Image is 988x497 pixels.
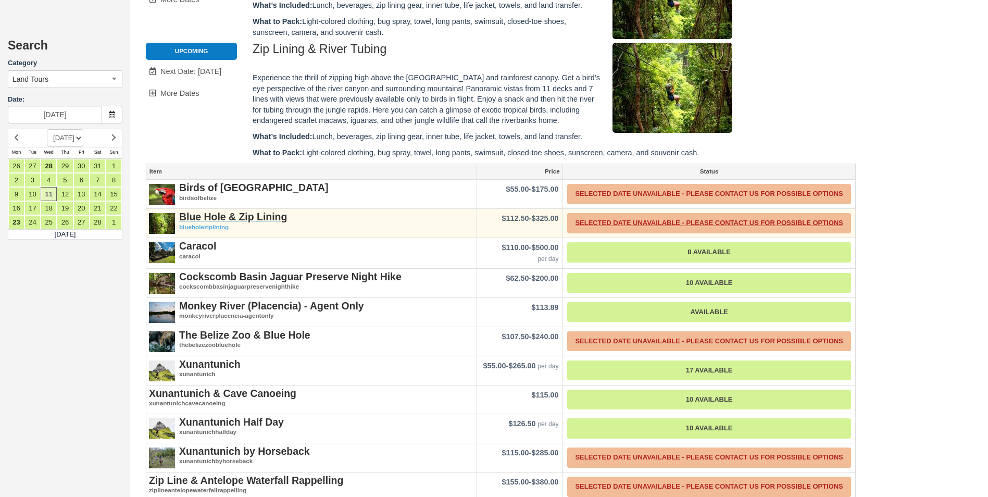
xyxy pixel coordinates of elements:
[8,229,122,240] td: [DATE]
[502,449,559,457] span: -
[179,211,287,222] strong: Blue Hole & Zip Lining
[149,457,474,466] em: xunantunichbyhorseback
[149,417,175,443] img: S287-1
[531,185,558,193] span: $175.00
[508,362,535,370] span: $265.00
[41,147,57,158] th: Wed
[146,61,237,82] a: Next Date: [DATE]
[8,147,24,158] th: Mon
[57,173,73,187] a: 5
[502,243,529,252] span: $110.00
[90,159,106,173] a: 31
[8,215,24,229] a: 23
[531,214,558,222] span: $325.00
[24,187,41,201] a: 10
[106,173,122,187] a: 8
[567,331,851,352] a: Selected Date Unavailable - Please contact us for possible options
[506,274,559,282] span: -
[149,182,474,202] a: Birds of [GEOGRAPHIC_DATA]birdsofbelize
[24,173,41,187] a: 3
[253,147,781,158] p: Light-colored clothing, bug spray, towel, long pants, swimsuit, closed-toe shoes, sunscreen, came...
[57,187,73,201] a: 12
[149,417,474,437] a: Xunantunich Half Dayxunantunichhalfday
[567,390,851,410] a: 10 Available
[106,147,122,158] th: Sun
[506,185,559,193] span: -
[90,201,106,215] a: 21
[179,182,329,193] strong: Birds of [GEOGRAPHIC_DATA]
[149,312,474,320] em: monkeyriverplacencia-agentonly
[149,194,474,203] em: birdsofbelize
[149,370,474,379] em: xunantunich
[149,271,474,291] a: Cockscomb Basin Jaguar Preserve Night Hikecockscombbasinjaguarpreservenighthike
[90,215,106,229] a: 28
[253,43,781,62] h2: Zip Lining & River Tubing
[160,67,221,76] span: Next Date: [DATE]
[149,212,175,238] img: S102-1
[502,332,529,341] span: $107.50
[73,215,90,229] a: 27
[502,449,529,457] span: $115.00
[149,182,175,208] img: S103-4
[8,70,122,88] button: Land Tours
[567,361,851,381] a: 17 Available
[477,164,563,179] a: Price
[506,185,529,193] span: $55.00
[253,1,312,9] strong: What’s Included:
[567,213,851,233] a: Selected Date Unavailable - Please contact us for possible options
[567,302,851,322] a: Available
[502,214,529,222] span: $112.50
[179,240,216,252] strong: Caracol
[149,301,175,327] img: S286-1
[149,330,474,350] a: The Belize Zoo & Blue Holethebelizezoobluehole
[149,241,175,267] img: S154-1
[8,159,24,173] a: 26
[90,187,106,201] a: 14
[179,416,284,428] strong: Xunantunich Half Day
[567,273,851,293] a: 10 Available
[253,148,302,157] strong: What to Pack:
[531,303,558,312] span: $113.89
[502,332,559,341] span: -
[179,445,310,457] strong: Xunantunich by Horseback
[57,147,73,158] th: Thu
[537,363,558,370] em: per day
[73,201,90,215] a: 20
[149,341,474,350] em: thebelizezoobluehole
[149,223,474,232] em: blueholeziplining
[502,478,559,486] span: -
[8,95,122,105] label: Date:
[567,184,851,204] a: Selected Date Unavailable - Please contact us for possible options
[567,242,851,263] a: 8 Available
[106,187,122,201] a: 15
[531,332,558,341] span: $240.00
[179,358,241,370] strong: Xunantunich
[502,243,559,252] span: -
[531,478,558,486] span: $380.00
[12,74,48,84] span: Land Tours
[149,486,474,495] em: ziplineantelopewaterfallrappelling
[57,215,73,229] a: 26
[149,475,343,486] strong: Zip Line & Antelope Waterfall Rappelling
[73,187,90,201] a: 13
[149,428,474,437] em: xunantunichhalfday
[106,215,122,229] a: 1
[502,214,559,222] span: -
[253,17,302,26] strong: What to Pack:
[106,201,122,215] a: 22
[149,241,474,260] a: Caracolcaracol
[41,159,57,173] a: 28
[41,187,57,201] a: 11
[149,282,474,291] em: cockscombbasinjaguarpreservenighthike
[253,72,781,126] p: Experience the thrill of zipping high above the [GEOGRAPHIC_DATA] and rainforest canopy. Get a bi...
[483,362,506,370] span: $55.00
[24,159,41,173] a: 27
[41,173,57,187] a: 4
[24,201,41,215] a: 17
[149,330,175,356] img: S101-1
[90,173,106,187] a: 7
[57,159,73,173] a: 29
[160,89,199,97] span: More Dates
[149,359,474,379] a: Xunantunichxunantunich
[149,388,296,399] strong: Xunantunich & Cave Canoeing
